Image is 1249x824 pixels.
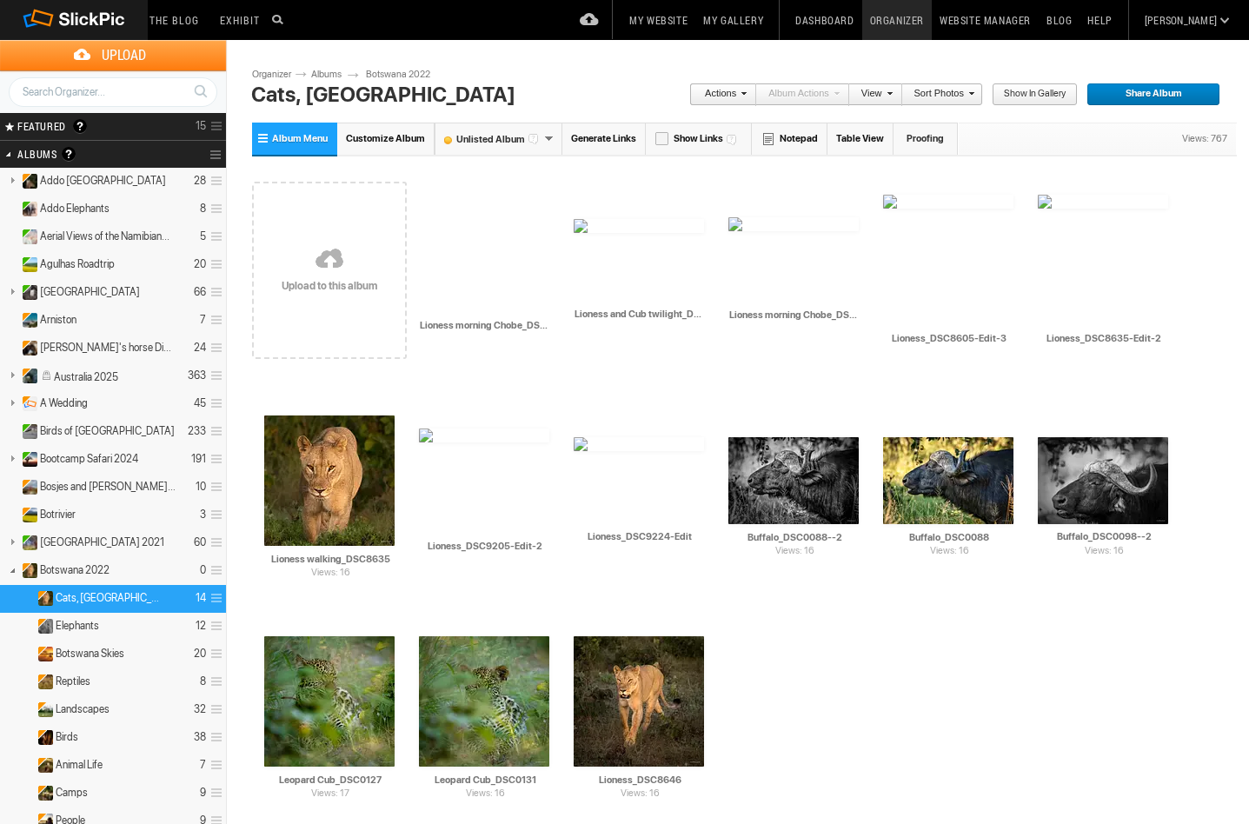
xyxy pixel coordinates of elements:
[419,208,549,338] img: pix.gif
[264,787,396,801] span: Views: 17
[56,758,103,772] span: Animal Life
[30,758,54,773] ins: Unlisted Album
[1038,544,1170,559] span: Views: 16
[30,647,54,661] ins: Unlisted Album
[17,141,163,168] h2: Albums
[689,83,747,106] a: Actions
[883,544,1015,559] span: Views: 16
[56,674,90,688] span: Reptiles
[56,619,99,633] span: Elephants
[574,219,704,233] img: Lioness_and_Cub_twilight_DSC9185-Edit.webp
[30,674,54,689] ins: Unlisted Album
[562,123,646,155] a: Generate Links
[17,726,34,739] a: Expand
[1038,437,1168,524] img: Buffalo_DSC0098--2.webp
[346,133,425,144] span: Customize Album
[574,306,706,322] input: Lioness and Cub twilight_DSC9185-Edit
[435,134,544,145] font: Unlisted Album
[883,529,1015,545] input: Buffalo_DSC0088
[15,424,38,439] ins: Public Album
[17,754,34,767] a: Expand
[574,529,706,545] input: Lioness_DSC9224-Edit
[992,83,1066,106] span: Show in Gallery
[17,781,34,794] a: Expand
[827,123,894,155] a: Table View
[1173,123,1236,155] div: Views: 767
[30,591,54,606] ins: Unlisted Album
[40,285,140,299] span: Antarctica
[728,437,859,524] img: Buffalo_DSC0088--2.webp
[30,619,54,634] ins: Unlisted Album
[2,229,18,243] a: Expand
[30,730,54,745] ins: Unlisted Album
[2,313,18,326] a: Expand
[752,123,827,155] a: Notepad
[646,123,752,155] a: Show Links
[17,615,34,628] a: Expand
[40,313,76,327] span: Arniston
[728,544,860,559] span: Views: 16
[40,535,164,549] span: Botswana 2021
[849,83,893,106] a: View
[15,508,38,522] ins: Unlisted Album
[40,480,176,494] span: Bosjes and Wineland Drives
[40,174,166,188] span: Addo Elephant National Park
[419,317,551,333] input: Lioness morning Chobe_DSC8646-Edit
[756,83,840,106] a: Album Actions
[264,415,395,546] img: Lioness_walking_DSC8635-.webp
[419,636,549,767] img: Leopard_Cub_DSC0131-.webp
[1038,330,1170,346] input: Lioness_DSC8635-Edit-2
[1086,83,1208,106] span: Share Album
[9,77,217,107] input: Search Organizer...
[883,437,1013,524] img: Buffalo_DSC0088-.webp
[15,396,38,411] ins: Unlisted Album
[574,636,704,767] img: Lioness_DSC8646-.webp
[2,202,18,215] a: Expand
[574,772,706,787] input: Lioness_DSC8646
[40,257,115,271] span: Agulhas Roadtrip
[307,68,359,82] a: Albums
[728,217,859,231] img: Lioness_morning_Chobe_DSC8629-Edit.webp
[56,591,163,605] span: Cats, Buffalo
[21,40,226,70] span: Upload
[1038,529,1170,545] input: Buffalo_DSC0098--2
[15,535,38,550] ins: Public Album
[272,133,328,144] span: Album Menu
[15,174,38,189] ins: Unlisted Album
[56,702,110,716] span: Landscapes
[40,424,175,438] span: Birds of Southern Africa
[574,787,706,801] span: Views: 16
[264,636,395,767] img: Leopard_Cub_DSC0127-.webp
[2,257,18,270] a: Expand
[15,480,38,495] ins: Unlisted Album
[15,369,38,383] ins: Unlisted Album with password
[40,508,76,522] span: Botrivier
[40,452,138,466] span: Bootcamp Safari 2024
[2,508,18,521] a: Expand
[2,341,18,354] a: Expand
[15,563,38,578] ins: Unlisted Album
[2,424,18,437] a: Expand
[574,437,704,451] img: Lioness_DSC9224-Edit.webp
[17,809,34,822] a: Expand
[15,341,38,356] ins: Unlisted Album
[366,68,448,82] a: Botswana 2022
[883,195,1013,209] img: Lioness_DSC8605-Edit-3.webp
[40,369,118,382] span: Australia 2025
[40,341,176,355] span: Ash's horse Dice and others
[15,452,38,467] ins: Public Album
[15,229,38,244] ins: Public Album
[30,702,54,717] ins: Unlisted Album
[12,119,66,133] span: FEATURED
[269,9,290,30] input: Search photos on SlickPic...
[419,787,551,801] span: Views: 16
[992,83,1078,106] a: Show in Gallery
[184,76,216,106] a: Search
[419,772,551,787] input: Leopard Cub_DSC0131
[17,670,34,683] a: Expand
[56,730,78,744] span: Birds
[40,396,88,410] span: A Wedding
[17,642,34,655] a: Expand
[15,285,38,300] ins: Public Album
[40,229,169,243] span: Aerial Views of the Namibian...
